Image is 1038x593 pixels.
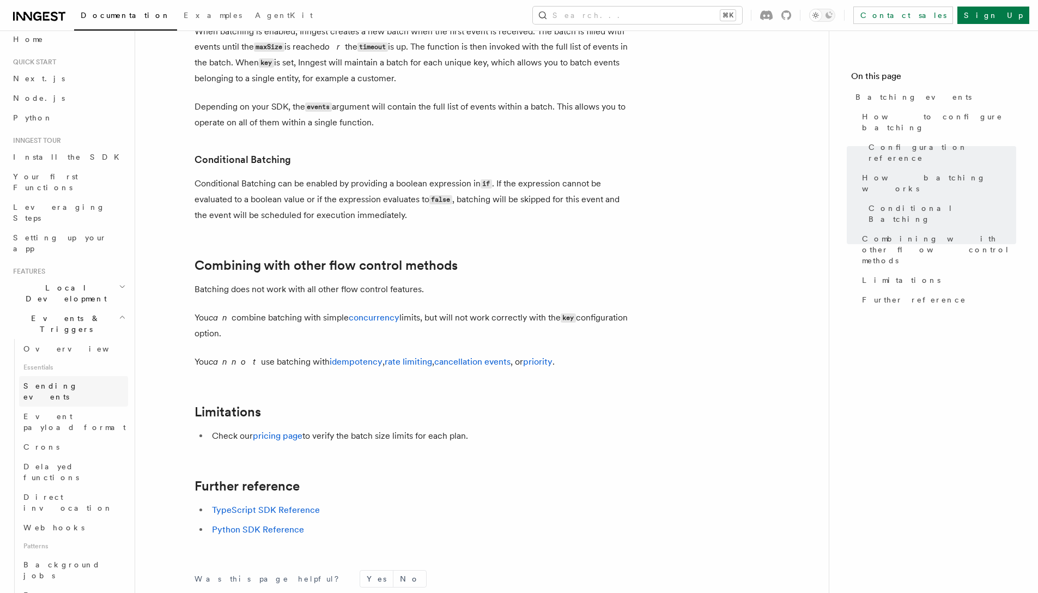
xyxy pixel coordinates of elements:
[23,560,100,580] span: Background jobs
[862,275,940,286] span: Limitations
[957,7,1029,24] a: Sign Up
[481,179,492,189] code: if
[195,404,261,420] a: Limitations
[19,437,128,457] a: Crons
[255,11,313,20] span: AgentKit
[809,9,835,22] button: Toggle dark mode
[864,198,1016,229] a: Conditional Batching
[74,3,177,31] a: Documentation
[858,290,1016,310] a: Further reference
[23,382,78,401] span: Sending events
[851,87,1016,107] a: Batching events
[385,356,432,367] a: rate limiting
[253,431,302,441] a: pricing page
[853,7,953,24] a: Contact sales
[195,176,630,223] p: Conditional Batching can be enabled by providing a boolean expression in . If the expression cann...
[9,58,56,66] span: Quick start
[523,356,553,367] a: priority
[19,407,128,437] a: Event payload format
[434,356,511,367] a: cancellation events
[23,523,84,532] span: Webhooks
[23,462,79,482] span: Delayed functions
[349,312,399,323] a: concurrency
[429,195,452,204] code: false
[851,70,1016,87] h4: On this page
[81,11,171,20] span: Documentation
[19,555,128,585] a: Background jobs
[9,88,128,108] a: Node.js
[195,24,630,86] p: When batching is enabled, Inngest creates a new batch when the first event is received. The batch...
[195,479,300,494] a: Further reference
[209,312,232,323] em: can
[13,172,78,192] span: Your first Functions
[195,258,458,273] a: Combining with other flow control methods
[858,168,1016,198] a: How batching works
[855,92,972,102] span: Batching events
[13,203,105,222] span: Leveraging Steps
[13,113,53,122] span: Python
[9,313,119,335] span: Events & Triggers
[195,354,630,370] p: You use batching with , , , or .
[862,172,1016,194] span: How batching works
[19,359,128,376] span: Essentials
[858,229,1016,270] a: Combining with other flow control methods
[19,376,128,407] a: Sending events
[177,3,248,29] a: Examples
[9,108,128,128] a: Python
[13,153,126,161] span: Install the SDK
[9,29,128,49] a: Home
[259,58,274,68] code: key
[720,10,736,21] kbd: ⌘K
[862,233,1016,266] span: Combining with other flow control methods
[869,203,1016,225] span: Conditional Batching
[209,356,261,367] em: cannot
[357,43,388,52] code: timeout
[561,313,576,323] code: key
[195,310,630,341] p: You combine batching with simple limits, but will not work correctly with the configuration option.
[19,339,128,359] a: Overview
[325,41,345,52] em: or
[254,43,284,52] code: maxSize
[9,308,128,339] button: Events & Triggers
[195,152,291,167] a: Conditional Batching
[19,487,128,518] a: Direct invocation
[9,228,128,258] a: Setting up your app
[9,147,128,167] a: Install the SDK
[13,34,44,45] span: Home
[212,505,320,515] a: TypeScript SDK Reference
[9,267,45,276] span: Features
[9,197,128,228] a: Leveraging Steps
[9,69,128,88] a: Next.js
[533,7,742,24] button: Search...⌘K
[330,356,383,367] a: idempotency
[19,457,128,487] a: Delayed functions
[13,74,65,83] span: Next.js
[23,443,59,451] span: Crons
[393,571,426,587] button: No
[862,111,1016,133] span: How to configure batching
[305,102,332,112] code: events
[212,524,304,535] a: Python SDK Reference
[195,99,630,130] p: Depending on your SDK, the argument will contain the full list of events within a batch. This all...
[9,167,128,197] a: Your first Functions
[13,233,107,253] span: Setting up your app
[9,282,119,304] span: Local Development
[23,493,113,512] span: Direct invocation
[19,518,128,537] a: Webhooks
[23,412,126,432] span: Event payload format
[13,94,65,102] span: Node.js
[9,136,61,145] span: Inngest tour
[248,3,319,29] a: AgentKit
[864,137,1016,168] a: Configuration reference
[19,537,128,555] span: Patterns
[9,278,128,308] button: Local Development
[862,294,966,305] span: Further reference
[195,282,630,297] p: Batching does not work with all other flow control features.
[858,107,1016,137] a: How to configure batching
[184,11,242,20] span: Examples
[209,428,630,444] li: Check our to verify the batch size limits for each plan.
[23,344,136,353] span: Overview
[195,573,347,584] p: Was this page helpful?
[869,142,1016,164] span: Configuration reference
[360,571,393,587] button: Yes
